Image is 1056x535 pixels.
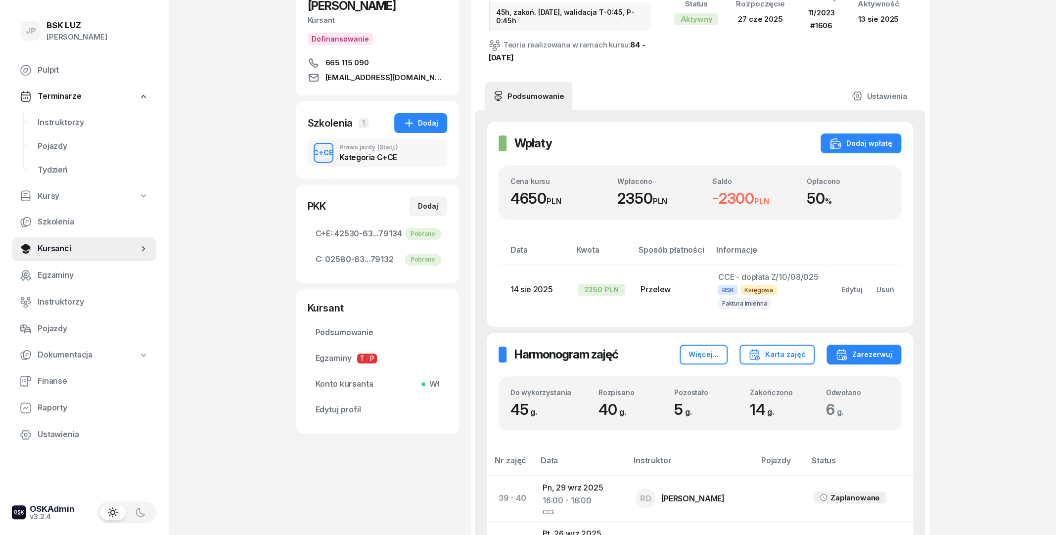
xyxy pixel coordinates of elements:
[38,190,59,203] span: Kursy
[30,513,75,520] div: v3.2.4
[12,185,156,208] a: Kursy
[718,285,737,295] span: BSK
[750,388,813,397] div: Zakończono
[514,347,618,362] h2: Harmonogram zajęć
[38,116,148,129] span: Instruktorzy
[405,254,441,266] div: Pobrano
[485,82,572,110] a: Podsumowanie
[712,189,795,208] div: -2300
[619,407,626,417] small: g.
[339,144,398,150] div: Prawo jazdy
[38,216,148,228] span: Szkolenia
[510,177,605,185] div: Cena kursu
[710,243,826,265] th: Informacje
[12,423,156,446] a: Ustawienia
[489,2,651,31] div: 45h, zakoń. [DATE], walidacja T-0:45, P-0:45h
[674,13,718,25] div: Aktywny
[316,352,439,365] span: Egzaminy
[841,285,863,294] div: Edytuj
[802,6,840,32] div: 11/2023 #1606
[314,143,333,163] button: C+CE
[316,227,332,240] span: C+E:
[755,454,806,475] th: Pojazdy
[633,243,710,265] th: Sposób płatności
[738,14,782,24] span: 27 cze 2025
[807,189,889,208] div: 50
[826,345,901,364] button: Zarezerwuj
[685,407,692,417] small: g.
[598,401,631,418] span: 40
[12,237,156,261] a: Kursanci
[38,349,92,361] span: Dokumentacja
[844,82,915,110] a: Ustawienia
[739,345,815,364] button: Karta zajęć
[30,134,156,158] a: Pojazdy
[617,189,700,208] div: 2350
[38,64,148,77] span: Pulpit
[641,283,702,296] div: Przelew
[680,345,728,364] button: Więcej...
[38,90,81,103] span: Terminarze
[325,57,369,69] span: 665 115 090
[12,317,156,341] a: Pojazdy
[359,118,368,128] span: 1
[661,494,725,502] div: [PERSON_NAME]
[30,111,156,134] a: Instruktorzy
[712,177,795,185] div: Saldo
[325,72,447,84] span: [EMAIL_ADDRESS][DOMAIN_NAME]
[806,454,913,475] th: Status
[750,401,779,418] span: 14
[377,144,398,150] span: (Stacj.)
[12,85,156,108] a: Terminarze
[628,454,755,475] th: Instruktor
[825,196,832,206] small: %
[543,507,620,515] div: CCE
[316,227,439,240] span: 42530-63...79134
[489,39,651,64] div: Teoria realizowana w ramach kursu:
[718,272,818,282] span: CCE - dopłata Z/10/08/025
[308,199,326,213] div: PKK
[308,321,447,345] a: Podsumowanie
[308,72,447,84] a: [EMAIL_ADDRESS][DOMAIN_NAME]
[357,354,367,363] span: T
[510,189,605,208] div: 4650
[767,407,774,417] small: g.
[367,354,377,363] span: P
[487,454,535,475] th: Nr zajęć
[308,222,447,246] a: C+E:42530-63...79134Pobrano
[316,253,323,266] span: C:
[308,248,447,271] a: C:02580-63...79132Pobrano
[30,505,75,513] div: OSKAdmin
[876,285,894,294] div: Usuń
[38,164,148,177] span: Tydzień
[652,196,667,206] small: PLN
[12,369,156,393] a: Finanse
[339,153,398,161] div: Kategoria C+CE
[409,196,447,216] button: Dodaj
[487,475,535,521] td: 39 - 40
[829,137,892,149] div: Dodaj wpłatę
[510,388,586,397] div: Do wykorzystania
[826,401,848,418] span: 6
[316,378,439,391] span: Konto kursanta
[425,378,439,391] span: Wł
[403,117,438,129] div: Dodaj
[570,243,633,265] th: Kwota
[308,116,353,130] div: Szkolenia
[499,243,570,265] th: Data
[858,13,899,26] div: 13 sie 2025
[510,401,542,418] span: 45
[836,407,843,417] small: g.
[308,14,447,27] div: Kursant
[38,401,148,414] span: Raporty
[870,281,901,298] button: Usuń
[12,210,156,234] a: Szkolenia
[30,158,156,182] a: Tydzień
[26,27,36,35] span: JP
[308,33,373,45] button: Dofinansowanie
[12,344,156,366] a: Dokumentacja
[598,388,662,397] div: Rozpisano
[316,326,439,339] span: Podsumowanie
[535,454,628,475] th: Data
[38,242,138,255] span: Kursanci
